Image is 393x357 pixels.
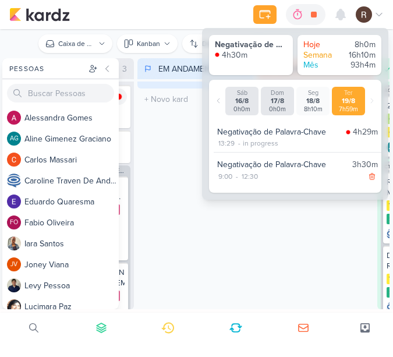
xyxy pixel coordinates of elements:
[111,89,127,105] img: tracking
[24,217,119,229] div: F a b i o O l i v e i r a
[10,136,19,142] p: AG
[334,89,363,97] div: Ter
[118,63,132,75] div: 3
[117,34,178,53] button: Kanban
[334,97,363,105] div: 19/8
[263,97,292,105] div: 17/8
[7,236,21,250] img: Iara Santos
[353,126,378,138] div: 4h29m
[299,105,327,113] div: 8h10m
[182,34,256,53] button: Data de Criação
[10,261,17,268] p: JV
[243,138,278,149] div: in progress
[24,301,119,313] div: L u c i m a r a P a z
[9,8,70,22] img: kardz.app
[217,171,233,182] div: 9:00
[341,50,376,61] div: 16h10m
[299,97,327,105] div: 18/8
[24,154,119,166] div: C a r l o s M a s s a r i
[24,259,119,271] div: J o n e y V i a n a
[137,38,160,49] div: Kanban
[24,133,119,145] div: A l i n e G i m e n e z G r a c i a n o
[10,220,18,226] p: FO
[7,63,86,74] div: Pessoas
[341,40,376,50] div: 8h0m
[7,195,21,208] img: Eduardo Quaresma
[303,60,338,70] div: Mês
[24,112,119,124] div: A l e s s a n d r a G o m e s
[7,278,21,292] img: Levy Pessoa
[346,130,350,135] img: tracking
[356,6,372,23] img: Rafael Dornelles
[215,52,219,57] img: tracking
[236,138,243,149] div: -
[38,34,112,53] button: Caixa de Entrada
[7,132,21,146] div: Aline Gimenez Graciano
[240,171,259,182] div: 12:30
[303,40,338,50] div: Hoje
[217,126,341,138] div: Negativação de Palavra-Chave
[217,138,236,149] div: 13:29
[228,97,256,105] div: 16/8
[233,171,240,182] div: -
[228,105,256,113] div: 0h0m
[24,238,119,250] div: I a r a S a n t o s
[7,257,21,271] div: Joney Viana
[7,215,21,229] div: Fabio Oliveira
[24,280,119,292] div: L e v y P e s s o a
[7,299,21,313] img: Lucimara Paz
[140,91,252,108] input: + Novo kard
[299,89,327,97] div: Seg
[303,50,338,61] div: Semana
[352,158,378,171] div: 3h30m
[7,84,114,102] input: Buscar Pessoas
[215,40,287,50] div: Negativação de Palavra-Chave
[24,196,119,208] div: E d u a r d o Q u a r e s m a
[217,158,348,171] div: Negativação de Palavra-Chave
[7,111,21,125] img: Alessandra Gomes
[341,60,376,70] div: 93h4m
[7,174,21,188] img: Caroline Traven De Andrade
[222,50,247,61] div: 4h30m
[263,105,292,113] div: 0h0m
[24,175,119,187] div: C a r o l i n e T r a v e n D e A n d r a d e
[228,89,256,97] div: Sáb
[58,38,95,49] div: Caixa de Entrada
[263,89,292,97] div: Dom
[334,105,363,113] div: 7h59m
[7,153,21,167] img: Carlos Massari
